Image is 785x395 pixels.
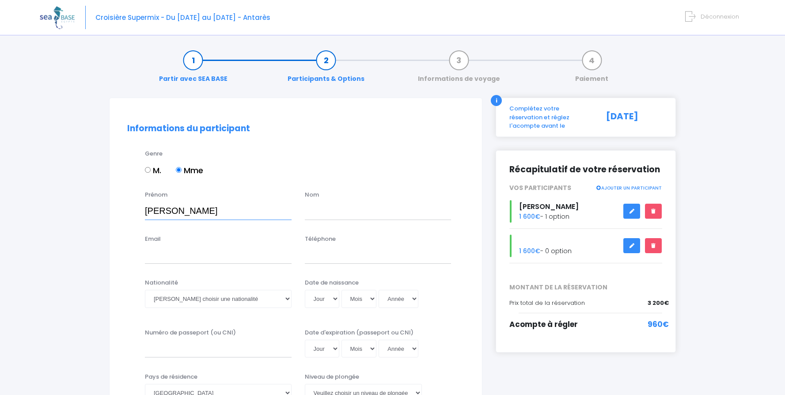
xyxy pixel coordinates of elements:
span: 1 600€ [519,247,540,255]
label: Numéro de passeport (ou CNI) [145,328,236,337]
span: Croisière Supermix - Du [DATE] au [DATE] - Antarès [95,13,270,22]
label: Téléphone [305,235,336,243]
a: AJOUTER UN PARTICIPANT [595,183,662,191]
span: MONTANT DE LA RÉSERVATION [503,283,669,292]
a: Paiement [571,56,613,84]
label: Email [145,235,161,243]
span: 3 200€ [648,299,669,308]
label: Pays de résidence [145,372,197,381]
div: i [491,95,502,106]
a: Informations de voyage [413,56,504,84]
label: Niveau de plongée [305,372,359,381]
label: Date d'expiration (passeport ou CNI) [305,328,413,337]
div: - 0 option [503,235,669,257]
a: Participants & Options [283,56,369,84]
input: Mme [176,167,182,173]
label: Date de naissance [305,278,359,287]
div: VOS PARTICIPANTS [503,183,669,193]
span: 1 600€ [519,212,540,221]
label: Genre [145,149,163,158]
label: Mme [176,164,203,176]
div: [DATE] [599,104,669,130]
label: Prénom [145,190,167,199]
a: Partir avec SEA BASE [155,56,232,84]
span: Déconnexion [701,12,739,21]
label: M. [145,164,161,176]
div: Complétez votre réservation et réglez l'acompte avant le [503,104,599,130]
h2: Informations du participant [127,124,464,134]
h2: Récapitulatif de votre réservation [509,164,662,175]
span: 960€ [648,319,669,330]
span: Acompte à régler [509,319,578,330]
label: Nom [305,190,319,199]
label: Nationalité [145,278,178,287]
span: Prix total de la réservation [509,299,585,307]
div: - 1 option [503,200,669,223]
input: M. [145,167,151,173]
span: [PERSON_NAME] [519,201,579,212]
